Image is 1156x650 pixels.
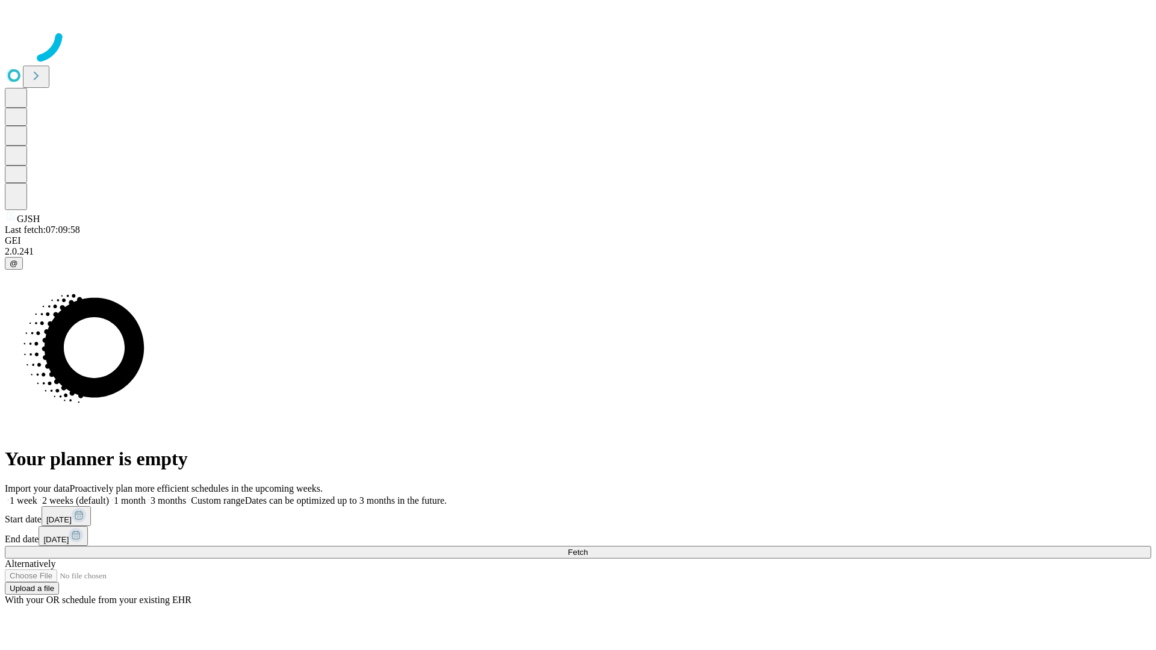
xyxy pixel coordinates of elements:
[151,495,186,506] span: 3 months
[5,582,59,595] button: Upload a file
[5,595,191,605] span: With your OR schedule from your existing EHR
[5,235,1151,246] div: GEI
[10,259,18,268] span: @
[10,495,37,506] span: 1 week
[42,495,109,506] span: 2 weeks (default)
[17,214,40,224] span: GJSH
[568,548,588,557] span: Fetch
[114,495,146,506] span: 1 month
[5,526,1151,546] div: End date
[191,495,244,506] span: Custom range
[39,526,88,546] button: [DATE]
[42,506,91,526] button: [DATE]
[5,257,23,270] button: @
[245,495,447,506] span: Dates can be optimized up to 3 months in the future.
[43,535,69,544] span: [DATE]
[5,224,80,235] span: Last fetch: 07:09:58
[5,246,1151,257] div: 2.0.241
[70,483,323,494] span: Proactively plan more efficient schedules in the upcoming weeks.
[5,448,1151,470] h1: Your planner is empty
[5,546,1151,559] button: Fetch
[5,559,55,569] span: Alternatively
[46,515,72,524] span: [DATE]
[5,506,1151,526] div: Start date
[5,483,70,494] span: Import your data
